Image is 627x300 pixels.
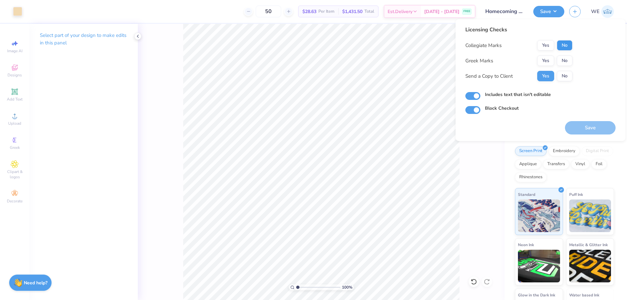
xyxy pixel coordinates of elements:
img: Werrine Empeynado [601,5,614,18]
button: Yes [537,71,554,81]
span: Puff Ink [569,191,583,198]
span: Metallic & Glitter Ink [569,241,608,248]
span: Total [364,8,374,15]
span: Neon Ink [518,241,534,248]
span: [DATE] - [DATE] [424,8,459,15]
div: Applique [515,159,541,169]
p: Select part of your design to make edits in this panel [40,32,127,47]
span: Upload [8,121,21,126]
label: Block Checkout [485,105,519,112]
input: – – [256,6,281,17]
div: Collegiate Marks [465,42,502,49]
img: Standard [518,199,560,232]
span: Greek [10,145,20,150]
span: Standard [518,191,535,198]
div: Foil [591,159,607,169]
div: Screen Print [515,146,547,156]
span: Clipart & logos [3,169,26,180]
a: WE [591,5,614,18]
div: Transfers [543,159,569,169]
img: Puff Ink [569,199,611,232]
span: $1,431.50 [342,8,362,15]
span: $28.63 [302,8,316,15]
span: Glow in the Dark Ink [518,292,555,298]
button: No [557,55,572,66]
button: No [557,40,572,51]
span: Per Item [318,8,334,15]
span: Decorate [7,198,23,204]
button: Yes [537,40,554,51]
span: Image AI [7,48,23,54]
span: WE [591,8,600,15]
input: Untitled Design [480,5,528,18]
div: Digital Print [582,146,613,156]
img: Metallic & Glitter Ink [569,250,611,282]
button: Yes [537,55,554,66]
div: Rhinestones [515,172,547,182]
span: Add Text [7,97,23,102]
span: FREE [463,9,470,14]
span: Designs [8,72,22,78]
div: Greek Marks [465,57,493,65]
img: Neon Ink [518,250,560,282]
label: Includes text that isn't editable [485,91,551,98]
button: No [557,71,572,81]
div: Vinyl [571,159,589,169]
span: Water based Ink [569,292,599,298]
div: Embroidery [549,146,580,156]
div: Licensing Checks [465,26,572,34]
strong: Need help? [24,280,47,286]
button: Save [533,6,564,17]
div: Send a Copy to Client [465,72,513,80]
span: Est. Delivery [388,8,412,15]
span: 100 % [342,284,352,290]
